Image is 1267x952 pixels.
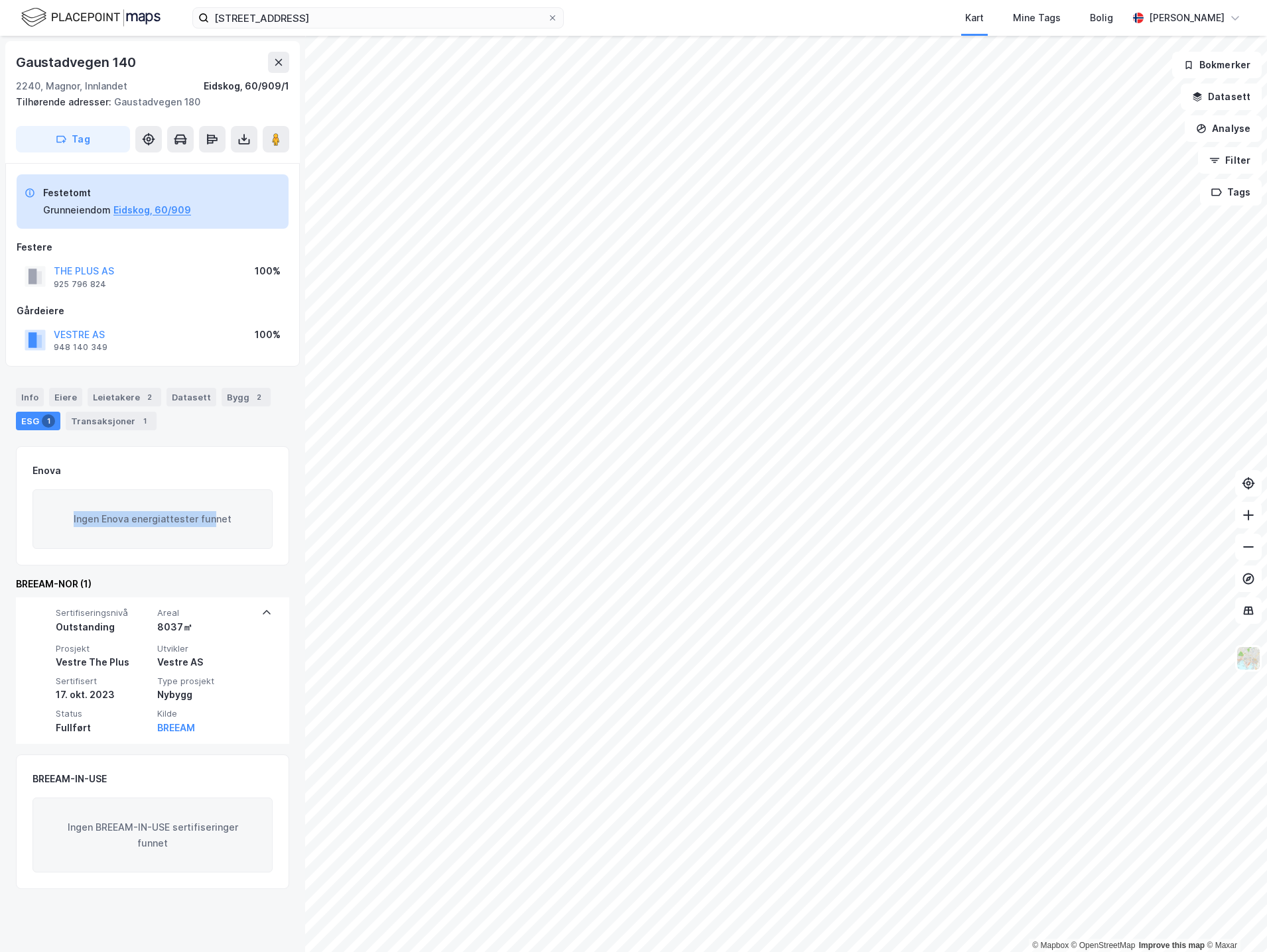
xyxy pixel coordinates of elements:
[16,126,130,152] button: Tag
[1071,941,1136,950] a: OpenStreetMap
[252,390,265,404] div: 2
[16,78,127,94] div: 2240, Magnor, Innlandet
[16,412,60,430] div: ESG
[56,708,152,719] span: Status
[16,96,114,107] span: Tilhørende adresser:
[157,676,253,687] span: Type prosjekt
[49,388,82,406] div: Eiere
[1149,10,1225,26] div: [PERSON_NAME]
[88,388,161,406] div: Leietakere
[56,654,152,670] div: Vestre The Plus
[56,619,152,635] div: Outstanding
[33,489,273,549] div: Ingen Enova energiattester funnet
[113,202,191,218] button: Eidskog, 60/909
[21,6,161,29] img: logo.f888ab2527a4732fd821a326f86c7f29.svg
[54,342,107,353] div: 948 140 349
[157,720,195,736] button: BREEAM
[33,771,107,787] div: BREEAM-IN-USE
[1185,115,1262,142] button: Analyse
[1201,888,1267,952] iframe: Chat Widget
[66,412,157,430] div: Transaksjoner
[33,463,61,479] div: Enova
[1172,52,1262,78] button: Bokmerker
[255,263,281,279] div: 100%
[17,239,289,255] div: Festere
[157,708,253,719] span: Kilde
[43,202,111,218] div: Grunneiendom
[1181,84,1262,110] button: Datasett
[157,643,253,654] span: Utvikler
[965,10,984,26] div: Kart
[167,388,216,406] div: Datasett
[1090,10,1113,26] div: Bolig
[255,327,281,343] div: 100%
[222,388,271,406] div: Bygg
[157,654,253,670] div: Vestre AS
[56,676,152,687] span: Sertifisert
[157,619,253,635] div: 8037㎡
[56,687,152,703] div: 17. okt. 2023
[143,390,156,404] div: 2
[56,607,152,619] span: Sertifiseringsnivå
[17,303,289,319] div: Gårdeiere
[1236,646,1261,671] img: Z
[16,94,279,110] div: Gaustadvegen 180
[16,52,139,73] div: Gaustadvegen 140
[138,414,151,428] div: 1
[1200,179,1262,206] button: Tags
[1032,941,1069,950] a: Mapbox
[54,279,106,290] div: 925 796 824
[33,798,273,873] div: Ingen BREEAM-IN-USE sertifiseringer funnet
[204,78,289,94] div: Eidskog, 60/909/1
[157,687,253,703] div: Nybygg
[1201,888,1267,952] div: Kontrollprogram for chat
[16,576,289,592] div: BREEAM-NOR (1)
[56,720,152,736] div: Fullført
[1198,147,1262,174] button: Filter
[1013,10,1061,26] div: Mine Tags
[43,185,191,201] div: Festetomt
[16,388,44,406] div: Info
[42,414,55,428] div: 1
[157,607,253,619] span: Areal
[209,8,547,28] input: Søk på adresse, matrikkel, gårdeiere, leietakere eller personer
[56,643,152,654] span: Prosjekt
[1139,941,1205,950] a: Improve this map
